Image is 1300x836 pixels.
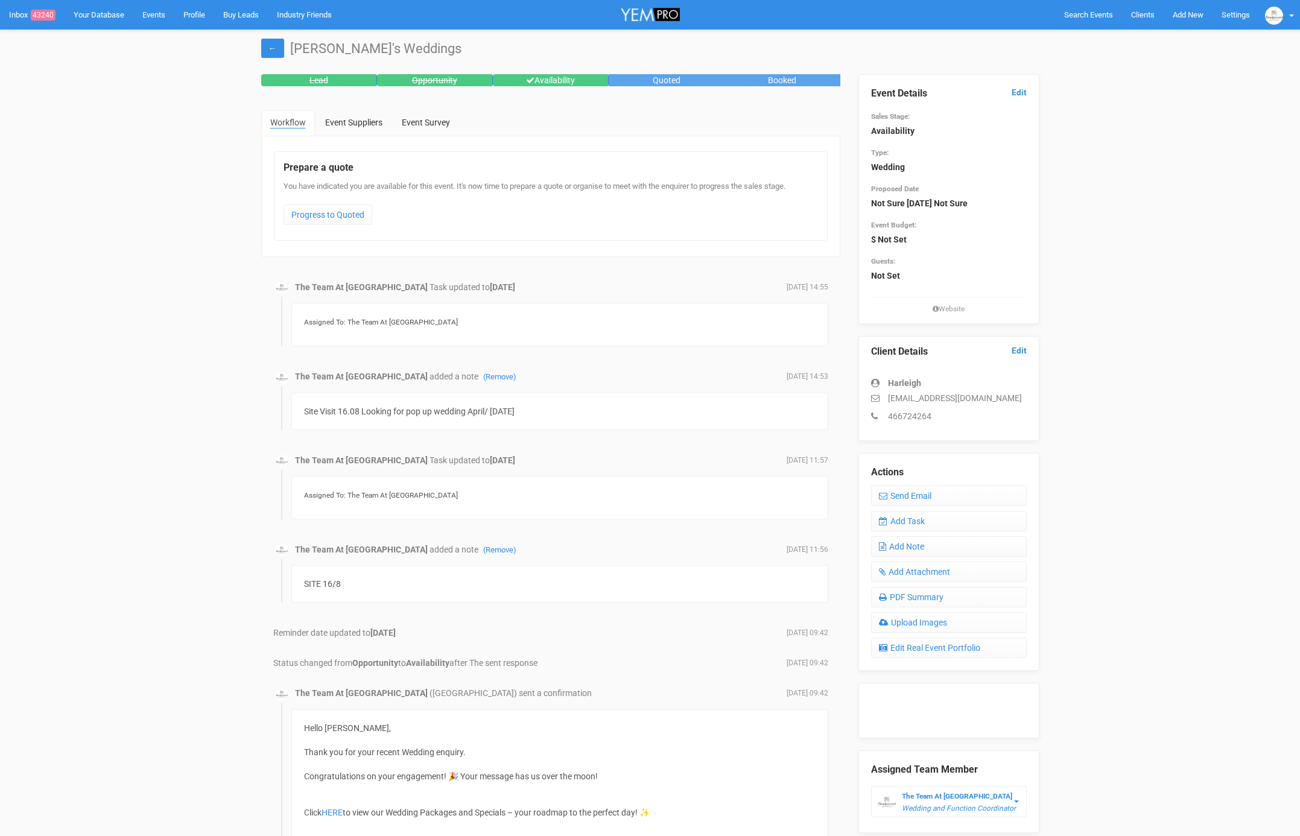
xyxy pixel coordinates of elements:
b: [DATE] [370,628,396,638]
span: [DATE] 14:55 [787,282,828,293]
span: Congratulations on your engagement! 🎉 Your message has us over the moon! [304,771,598,781]
small: Proposed Date [871,185,919,193]
small: Type: [871,148,889,157]
strong: The Team At [GEOGRAPHIC_DATA] [295,455,428,465]
a: Send Email [871,486,1027,506]
span: Search Events [1064,10,1113,19]
small: Assigned To: The Team At [GEOGRAPHIC_DATA] [304,491,458,499]
small: Website [871,304,1027,314]
strong: Availability [406,658,449,668]
strong: $ Not Set [871,235,907,244]
small: Event Budget: [871,221,916,229]
div: You have indicated you are available for this event. It's now time to prepare a quote or organise... [284,181,818,231]
a: (Remove) [483,545,516,554]
span: ([GEOGRAPHIC_DATA]) sent a confirmation [430,688,592,698]
span: Task updated to [430,282,515,292]
img: BGLogo.jpg [276,372,288,384]
legend: Assigned Team Member [871,763,1027,777]
strong: Not Sure [DATE] Not Sure [871,198,968,208]
span: Task updated to [430,455,515,465]
small: Assigned To: The Team At [GEOGRAPHIC_DATA] [304,318,458,326]
span: Clients [1131,10,1155,19]
img: BGLogo.jpg [1265,7,1283,25]
h1: [PERSON_NAME]'s Weddings [261,42,1039,56]
a: Edit Real Event Portfolio [871,638,1027,658]
a: Add Note [871,536,1027,557]
strong: The Team At [GEOGRAPHIC_DATA] [295,372,428,381]
span: [DATE] 11:57 [787,455,828,466]
div: Quoted [609,74,725,86]
span: Status changed from to after The sent response [273,658,537,668]
a: Edit [1012,87,1027,98]
img: BGLogo.jpg [276,282,288,294]
strong: Availability [871,126,915,136]
em: Wedding and Function Coordinator [902,804,1016,812]
strong: The Team At [GEOGRAPHIC_DATA] [295,282,428,292]
p: 466724264 [871,410,1027,422]
span: [DATE] 09:42 [787,628,828,638]
a: Add Attachment [871,562,1027,582]
div: Site Visit 16.08 Looking for pop up wedding April/ [DATE] [291,393,828,430]
span: added a note [430,372,516,381]
strong: The Team At [GEOGRAPHIC_DATA] [295,545,428,554]
span: [DATE] 09:42 [787,658,828,668]
img: BGLogo.jpg [276,544,288,556]
a: Add Task [871,511,1027,531]
strong: The Team At [GEOGRAPHIC_DATA] [295,688,428,698]
a: (Remove) [483,372,516,381]
div: Booked [725,74,840,86]
legend: Client Details [871,345,1027,359]
button: The Team At [GEOGRAPHIC_DATA] Wedding and Function Coordinator [871,786,1027,817]
span: 43240 [31,10,55,21]
div: Lead [261,74,377,86]
strong: Wedding [871,162,905,172]
a: Edit [1012,345,1027,356]
img: BGLogo.jpg [276,688,288,700]
span: added a note [430,545,516,554]
div: SITE 16/8 [291,565,828,603]
span: [DATE] 14:53 [787,372,828,382]
span: [DATE] 09:42 [787,688,828,698]
legend: Prepare a quote [284,161,818,175]
b: [DATE] [490,282,515,292]
strong: Not Set [871,271,900,280]
legend: Event Details [871,87,1027,101]
a: Upload Images [871,612,1027,633]
a: Event Suppliers [316,110,392,135]
small: Sales Stage: [871,112,910,121]
small: Guests: [871,257,895,265]
div: Availability [493,74,609,86]
div: Hello [PERSON_NAME], Thank you for your recent Wedding enquiry. [304,722,816,782]
a: Workflow [261,110,315,136]
strong: Harleigh [888,378,921,388]
span: Click [304,808,322,817]
strong: The Team At [GEOGRAPHIC_DATA] [902,792,1012,800]
span: [DATE] 11:56 [787,545,828,555]
strong: Opportunity [352,658,398,668]
legend: Actions [871,466,1027,480]
span: Add New [1173,10,1203,19]
div: Opportunity [377,74,493,86]
b: [DATE] [490,455,515,465]
a: HERE [322,808,343,817]
a: PDF Summary [871,587,1027,607]
img: BGLogo.jpg [276,455,288,467]
a: Event Survey [393,110,459,135]
p: [EMAIL_ADDRESS][DOMAIN_NAME] [871,392,1027,404]
span: Reminder date updated to [273,628,396,638]
img: BGLogo.jpg [878,793,896,811]
a: ← [261,39,284,58]
a: Progress to Quoted [284,204,372,225]
span: to view our Wedding Packages and Specials – your roadmap to the perfect day! ✨ [343,808,650,817]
